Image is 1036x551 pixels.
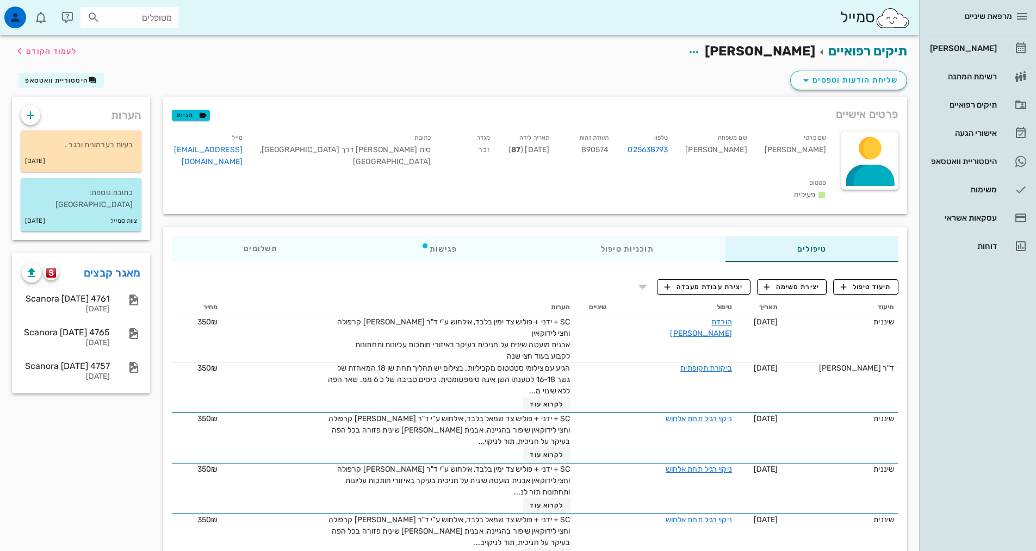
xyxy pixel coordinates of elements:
[337,317,570,361] span: SC + ידני + פוליש צד ימין בלבד, אילחוש ע"י ד"ר [PERSON_NAME] קרפולה וחצי לידוקאין אבנית מועטה שינ...
[260,145,262,154] span: ,
[628,144,668,156] a: 025638793
[337,465,570,497] span: SC + ידני + פוליש צד ימין בלבד, אילחוש ע"י ד"ר [PERSON_NAME] קרפולה וחצי לידוקאין אבנית מועטה שינ...
[799,74,898,87] span: שליחת הודעות וטפסים
[177,110,205,120] span: תגיות
[718,134,747,141] small: שם משפחה
[828,43,907,59] a: תיקים רפואיים
[764,282,820,292] span: יצירת משימה
[705,43,815,59] span: [PERSON_NAME]
[923,120,1032,146] a: אישורי הגעה
[736,299,782,316] th: תאריך
[965,11,1012,21] span: מרפאת שיניים
[13,41,77,61] button: לעמוד הקודם
[804,134,826,141] small: שם פרטי
[754,414,778,423] span: [DATE]
[511,145,520,154] strong: 87
[523,397,570,412] button: לקרוא עוד
[508,145,549,154] span: [DATE] ( )
[530,400,563,408] span: לקרוא עוד
[923,64,1032,90] a: רשימת המתנה
[923,35,1032,61] a: [PERSON_NAME]
[530,502,563,509] span: לקרוא עוד
[25,215,45,227] small: [DATE]
[754,515,778,524] span: [DATE]
[923,177,1032,203] a: משימות
[875,7,910,29] img: SmileCloud logo
[836,105,898,123] span: פרטים אישיים
[110,215,137,227] small: צוות סמייל
[928,44,997,53] div: [PERSON_NAME]
[197,465,218,474] span: 350₪
[677,129,755,174] div: [PERSON_NAME]
[786,464,894,475] div: שיננית
[666,515,732,524] a: ניקוי רגיל תחת אלחוש
[260,145,431,154] span: סית [PERSON_NAME] דרך [GEOGRAPHIC_DATA]
[841,282,891,292] span: תיעוד טיפול
[928,214,997,222] div: עסקאות אשראי
[579,134,609,141] small: תעודת זהות
[25,77,88,84] span: היסטוריית וואטסאפ
[197,414,218,423] span: 350₪
[657,279,750,295] button: יצירת עבודת מעבדה
[22,372,110,381] div: [DATE]
[529,236,725,262] div: תוכניות טיפול
[786,514,894,525] div: שיננית
[665,282,743,292] span: יצירת עבודת מעבדה
[794,190,815,199] span: פעילים
[754,317,778,327] span: [DATE]
[581,145,609,154] span: 890574
[439,129,499,174] div: זכר
[928,157,997,166] div: היסטוריית וואטסאפ
[756,129,835,174] div: [PERSON_NAME]
[22,305,110,314] div: [DATE]
[84,264,141,281] a: מאגר קבצים
[32,9,39,15] span: תג
[197,515,218,524] span: 350₪
[923,148,1032,174] a: היסטוריית וואטסאפ
[928,129,997,137] div: אישורי הגעה
[232,134,242,141] small: מייל
[790,71,907,90] button: שליחת הודעות וטפסים
[29,139,133,151] p: בעיות בערמונית ובגב .
[353,157,431,166] span: [GEOGRAPHIC_DATA]
[928,242,997,251] div: דוחות
[414,134,431,141] small: כתובת
[477,134,490,141] small: מגדר
[575,299,611,316] th: שיניים
[244,245,277,253] span: תשלומים
[680,364,731,373] a: ביקורת תקופתית
[754,465,778,474] span: [DATE]
[809,179,827,186] small: סטטוס
[222,299,574,316] th: הערות
[611,299,736,316] th: טיפול
[25,155,45,167] small: [DATE]
[928,185,997,194] div: משימות
[174,145,243,166] a: [EMAIL_ADDRESS][DOMAIN_NAME]
[530,451,563,459] span: לקרוא עוד
[12,97,150,128] div: הערות
[725,236,898,262] div: טיפולים
[18,73,104,88] button: היסטוריית וואטסאפ
[786,362,894,374] div: ד"ר [PERSON_NAME]
[172,299,222,316] th: מחיר
[654,134,668,141] small: טלפון
[22,339,110,348] div: [DATE]
[923,92,1032,118] a: תיקים רפואיים
[349,236,529,262] div: פגישות
[833,279,898,295] button: תיעוד טיפול
[666,465,732,474] a: ניקוי רגיל תחת אלחוש
[29,187,133,211] p: כתובת נוספת: [GEOGRAPHIC_DATA]
[928,101,997,109] div: תיקים רפואיים
[782,299,898,316] th: תיעוד
[523,498,570,513] button: לקרוא עוד
[923,233,1032,259] a: דוחות
[197,364,218,373] span: 350₪
[197,317,218,327] span: 350₪
[928,72,997,81] div: רשימת המתנה
[523,447,570,462] button: לקרוא עוד
[22,361,110,371] div: Scanora [DATE] 4757
[44,265,59,280] button: scanora logo
[670,317,731,338] a: הורדת [PERSON_NAME]
[22,293,110,304] div: Scanora [DATE] 4761
[172,110,210,121] button: תגיות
